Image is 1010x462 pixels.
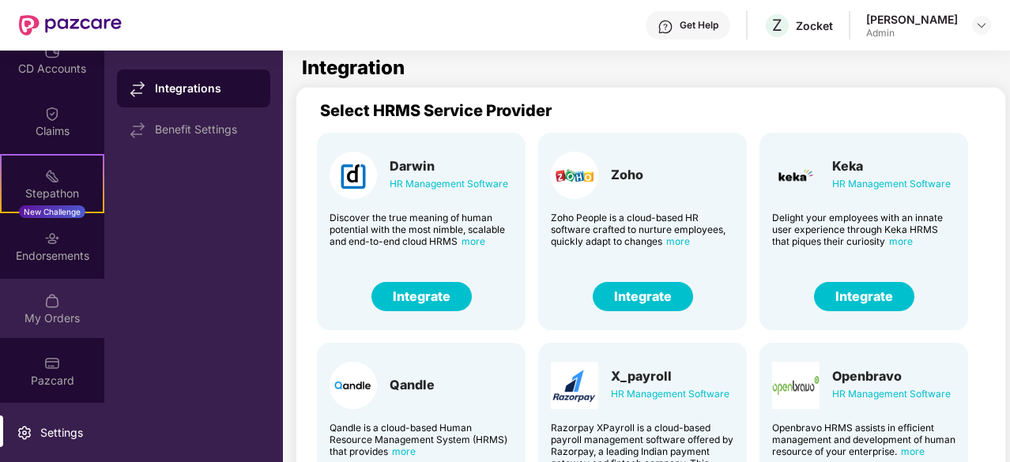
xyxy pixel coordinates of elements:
[130,81,145,97] img: svg+xml;base64,PHN2ZyB4bWxucz0iaHR0cDovL3d3dy53My5vcmcvMjAwMC9zdmciIHdpZHRoPSIxNy44MzIiIGhlaWdodD...
[36,425,88,441] div: Settings
[772,16,782,35] span: Z
[832,158,951,174] div: Keka
[611,385,729,403] div: HR Management Software
[155,81,258,96] div: Integrations
[390,158,508,174] div: Darwin
[593,282,693,311] button: Integrate
[302,58,405,77] h1: Integration
[772,152,820,199] img: Card Logo
[390,377,435,393] div: Qandle
[330,362,377,409] img: Card Logo
[2,186,103,201] div: Stepathon
[330,422,513,457] div: Qandle is a cloud-based Human Resource Management System (HRMS) that provides
[772,212,955,247] div: Delight your employees with an innate user experience through Keka HRMS that piques their curiosity
[130,122,145,138] img: svg+xml;base64,PHN2ZyB4bWxucz0iaHR0cDovL3d3dy53My5vcmcvMjAwMC9zdmciIHdpZHRoPSIxNy44MzIiIGhlaWdodD...
[330,152,377,199] img: Card Logo
[392,445,416,457] span: more
[772,362,820,409] img: Card Logo
[44,293,60,309] img: svg+xml;base64,PHN2ZyBpZD0iTXlfT3JkZXJzIiBkYXRhLW5hbWU9Ik15IE9yZGVycyIgeG1sbnM9Imh0dHA6Ly93d3cudz...
[796,18,833,33] div: Zocket
[330,212,513,247] div: Discover the true meaning of human potential with the most nimble, scalable and end-to-end cloud ...
[901,445,925,457] span: more
[611,368,729,384] div: X_payroll
[666,235,690,247] span: more
[19,205,85,218] div: New Challenge
[390,175,508,193] div: HR Management Software
[17,425,32,441] img: svg+xml;base64,PHN2ZyBpZD0iU2V0dGluZy0yMHgyMCIgeG1sbnM9Imh0dHA6Ly93d3cudzMub3JnLzIwMDAvc3ZnIiB3aW...
[832,175,951,193] div: HR Management Software
[866,12,958,27] div: [PERSON_NAME]
[44,106,60,122] img: svg+xml;base64,PHN2ZyBpZD0iQ2xhaW0iIHhtbG5zPSJodHRwOi8vd3d3LnczLm9yZy8yMDAwL3N2ZyIgd2lkdGg9IjIwIi...
[44,168,60,184] img: svg+xml;base64,PHN2ZyB4bWxucz0iaHR0cDovL3d3dy53My5vcmcvMjAwMC9zdmciIHdpZHRoPSIyMSIgaGVpZ2h0PSIyMC...
[155,123,258,136] div: Benefit Settings
[551,212,734,247] div: Zoho People is a cloud-based HR software crafted to nurture employees, quickly adapt to changes
[44,231,60,246] img: svg+xml;base64,PHN2ZyBpZD0iRW5kb3JzZW1lbnRzIiB4bWxucz0iaHR0cDovL3d3dy53My5vcmcvMjAwMC9zdmciIHdpZH...
[772,422,955,457] div: Openbravo HRMS assists in efficient management and development of human resource of your enterprise.
[889,235,913,247] span: more
[551,362,598,409] img: Card Logo
[814,282,914,311] button: Integrate
[658,19,673,35] img: svg+xml;base64,PHN2ZyBpZD0iSGVscC0zMngzMiIgeG1sbnM9Imh0dHA6Ly93d3cudzMub3JnLzIwMDAvc3ZnIiB3aWR0aD...
[462,235,485,247] span: more
[44,355,60,371] img: svg+xml;base64,PHN2ZyBpZD0iUGF6Y2FyZCIgeG1sbnM9Imh0dHA6Ly93d3cudzMub3JnLzIwMDAvc3ZnIiB3aWR0aD0iMj...
[19,15,122,36] img: New Pazcare Logo
[832,385,951,403] div: HR Management Software
[866,27,958,39] div: Admin
[680,19,718,32] div: Get Help
[975,19,988,32] img: svg+xml;base64,PHN2ZyBpZD0iRHJvcGRvd24tMzJ4MzIiIHhtbG5zPSJodHRwOi8vd3d3LnczLm9yZy8yMDAwL3N2ZyIgd2...
[611,167,643,182] div: Zoho
[832,368,951,384] div: Openbravo
[551,152,598,199] img: Card Logo
[44,43,60,59] img: svg+xml;base64,PHN2ZyBpZD0iQ0RfQWNjb3VudHMiIGRhdGEtbmFtZT0iQ0QgQWNjb3VudHMiIHhtbG5zPSJodHRwOi8vd3...
[371,282,472,311] button: Integrate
